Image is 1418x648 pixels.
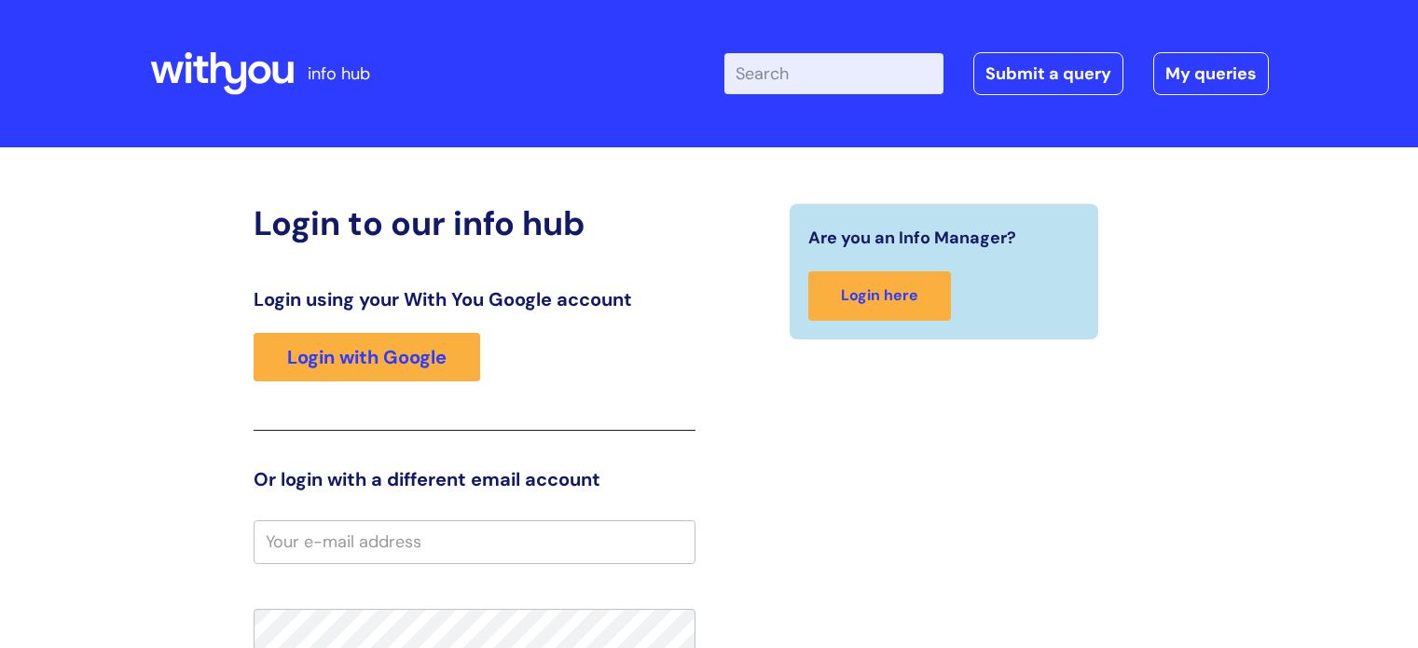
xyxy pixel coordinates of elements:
[1153,52,1269,95] a: My queries
[724,53,943,94] input: Search
[254,468,695,490] h3: Or login with a different email account
[254,203,695,243] h2: Login to our info hub
[808,223,1016,253] span: Are you an Info Manager?
[973,52,1123,95] a: Submit a query
[254,333,480,381] a: Login with Google
[308,59,370,89] p: info hub
[254,520,695,563] input: Your e-mail address
[808,271,951,321] a: Login here
[254,288,695,310] h3: Login using your With You Google account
